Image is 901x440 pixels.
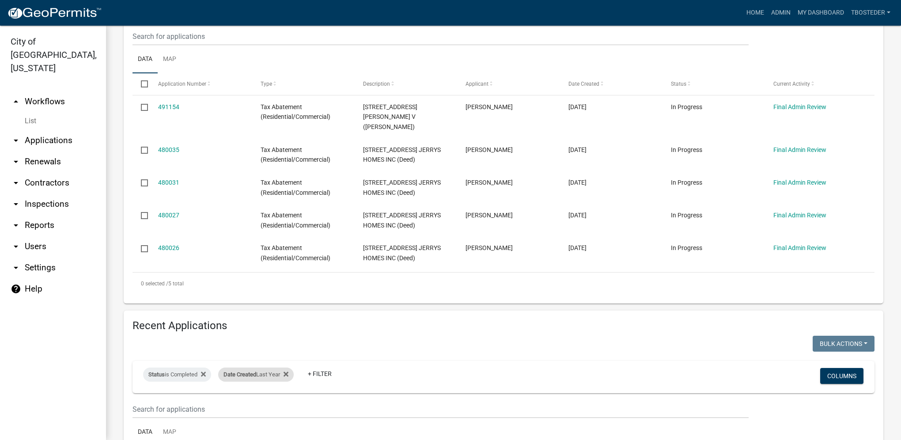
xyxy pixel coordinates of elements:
div: is Completed [143,368,211,382]
span: Tax Abatement (Residential/Commercial) [261,146,330,163]
span: Current Activity [773,81,810,87]
span: In Progress [671,146,702,153]
i: arrow_drop_down [11,220,21,231]
datatable-header-cell: Current Activity [765,73,867,95]
span: In Progress [671,212,702,219]
span: In Progress [671,179,702,186]
span: Tax Abatement (Residential/Commercial) [261,103,330,121]
span: 305 N 19TH ST JERRYS HOMES INC (Deed) [363,146,441,163]
span: adam [466,244,513,251]
a: Final Admin Review [773,146,826,153]
span: adam [466,146,513,153]
a: 491154 [158,103,179,110]
a: tbosteder [848,4,894,21]
a: + Filter [301,366,339,382]
h4: Recent Applications [132,319,874,332]
datatable-header-cell: Status [662,73,765,95]
span: adam [466,179,513,186]
span: 0 selected / [141,281,168,287]
a: Home [743,4,768,21]
div: 5 total [132,273,874,295]
a: 480031 [158,179,179,186]
i: arrow_drop_down [11,262,21,273]
a: My Dashboard [794,4,848,21]
datatable-header-cell: Applicant [457,73,560,95]
a: Map [158,46,182,74]
i: arrow_drop_down [11,178,21,188]
span: 10/10/2025 [568,103,587,110]
span: Application Number [158,81,206,87]
a: Final Admin Review [773,212,826,219]
a: Final Admin Review [773,179,826,186]
i: arrow_drop_down [11,199,21,209]
span: In Progress [671,103,702,110]
span: Douglas Hoch [466,103,513,110]
span: Description [363,81,390,87]
datatable-header-cell: Type [252,73,355,95]
i: arrow_drop_down [11,241,21,252]
span: Status [671,81,686,87]
a: Final Admin Review [773,244,826,251]
a: Final Admin Review [773,103,826,110]
a: 480035 [158,146,179,153]
i: help [11,284,21,294]
span: Type [261,81,272,87]
input: Search for applications [132,400,749,418]
datatable-header-cell: Date Created [560,73,662,95]
input: Search for applications [132,27,749,46]
span: Status [148,371,165,378]
i: arrow_drop_down [11,135,21,146]
span: 311 N 19TH ST JERRYS HOMES INC (Deed) [363,212,441,229]
button: Bulk Actions [813,336,874,352]
datatable-header-cell: Select [132,73,149,95]
span: 307 N 19TH ST JERRYS HOMES INC (Deed) [363,244,441,262]
span: 09/17/2025 [568,146,587,153]
span: Tax Abatement (Residential/Commercial) [261,244,330,262]
i: arrow_drop_down [11,156,21,167]
i: arrow_drop_up [11,96,21,107]
datatable-header-cell: Description [355,73,457,95]
datatable-header-cell: Application Number [149,73,252,95]
span: Applicant [466,81,488,87]
div: Last Year [218,368,294,382]
span: 09/17/2025 [568,179,587,186]
span: 2316 N 8TH ST HOCH, DOUGLAS W/MARTHA V (Deed) [363,103,417,131]
a: Admin [768,4,794,21]
span: 09/17/2025 [568,244,587,251]
button: Columns [820,368,863,384]
span: In Progress [671,244,702,251]
span: Date Created [223,371,256,378]
a: Data [132,46,158,74]
span: 09/17/2025 [568,212,587,219]
span: Tax Abatement (Residential/Commercial) [261,179,330,196]
span: 313 N 19TH ST JERRYS HOMES INC (Deed) [363,179,441,196]
span: Date Created [568,81,599,87]
span: Tax Abatement (Residential/Commercial) [261,212,330,229]
span: adam [466,212,513,219]
a: 480026 [158,244,179,251]
a: 480027 [158,212,179,219]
